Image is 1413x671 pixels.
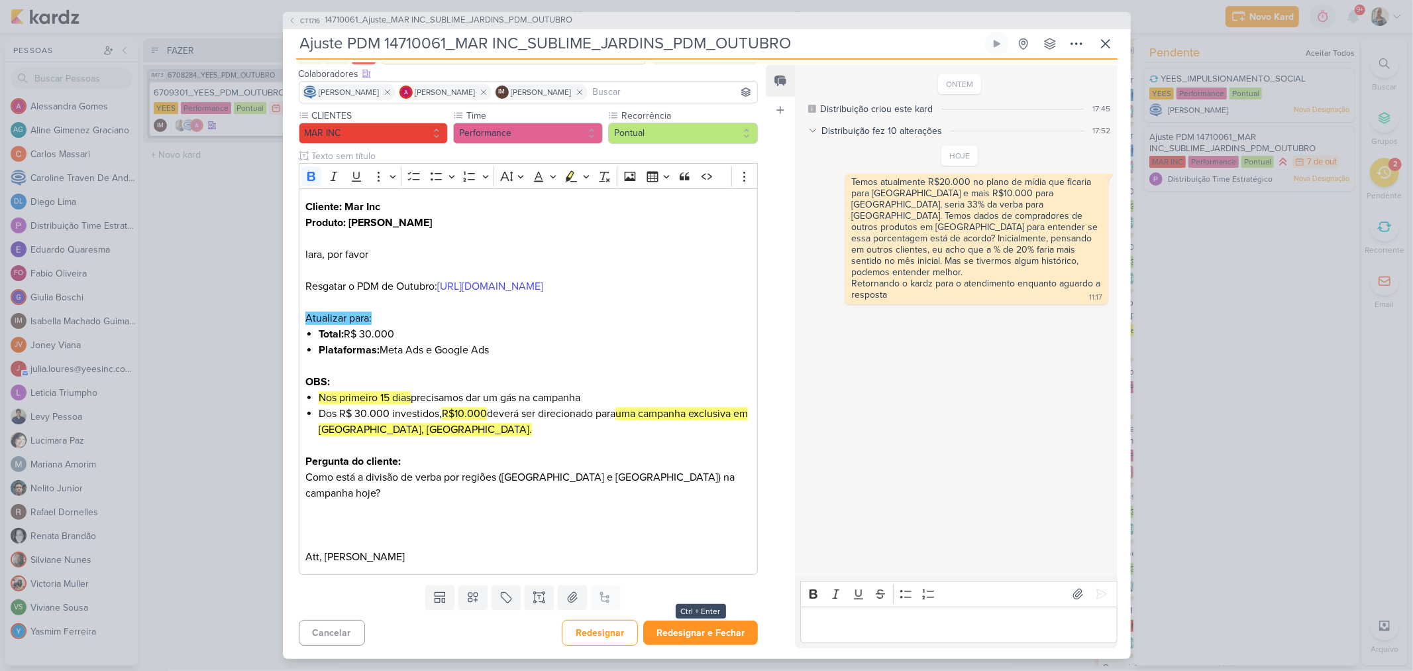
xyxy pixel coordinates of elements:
button: Performance [453,123,603,144]
div: 17:45 [1093,103,1111,115]
strong: Total: [319,328,344,341]
p: Att, [PERSON_NAME] [305,549,751,565]
div: Editor editing area: main [299,188,759,575]
button: Redesignar [562,620,638,646]
p: Como está a divisão de verba por regiões ([GEOGRAPHIC_DATA] e [GEOGRAPHIC_DATA]) na campanha hoje? [305,469,751,501]
li: Dos R$ 30.000 investidos, deverá ser direcionado para [319,406,751,438]
div: Temos atualmente R$20.000 no plano de mídia que ficaria para [GEOGRAPHIC_DATA] e mais R$10.000 pa... [851,176,1102,278]
div: Editor toolbar [800,581,1117,607]
span: [PERSON_NAME] [511,86,572,98]
div: Isabella Machado Guimarães [496,86,509,99]
input: Kard Sem Título [296,32,982,56]
label: Recorrência [620,109,758,123]
div: 17:52 [1093,125,1111,137]
li: R$ 30.000 [319,326,751,342]
label: CLIENTES [311,109,448,123]
input: Buscar [590,84,755,100]
div: 11:17 [1090,292,1103,303]
strong: Pergunta do cliente: [305,455,401,468]
img: Alessandra Gomes [399,86,413,99]
button: Cancelar [299,620,365,646]
strong: Cliente: Mar Inc [305,200,380,213]
div: Este log é visível à todos no kard [808,105,816,113]
div: Retornando o kardz para o atendimento enquanto aguardo a resposta [851,278,1103,300]
div: Ligar relógio [992,38,1002,49]
div: Editor toolbar [299,163,759,189]
p: Iara, por favor [305,247,751,263]
button: MAR INC [299,123,448,144]
img: Caroline Traven De Andrade [303,86,317,99]
p: IM [499,89,505,95]
strong: Plataformas: [319,343,380,357]
div: Distribuição fez 10 alterações [821,124,942,138]
strong: Produto: [PERSON_NAME] [305,216,432,229]
strong: OBS: [305,375,330,389]
button: Redesignar e Fechar [643,621,758,645]
span: [PERSON_NAME] [415,86,476,98]
input: Texto sem título [309,149,759,163]
li: precisamos dar um gás na campanha [319,390,751,406]
div: Colaboradores [299,67,759,81]
div: Editor editing area: main [800,607,1117,643]
p: Resgatar o PDM de Outubro: [305,278,751,294]
mark: R$10.000 [442,407,487,420]
span: [PERSON_NAME] [319,86,380,98]
mark: Nos primeiro 15 dias [319,391,411,404]
label: Time [465,109,603,123]
a: [URL][DOMAIN_NAME] [437,280,543,293]
mark: uma campanha exclusiva em [GEOGRAPHIC_DATA], [GEOGRAPHIC_DATA]. [319,407,748,436]
div: Distribuição criou este kard [820,102,933,116]
li: Meta Ads e Google Ads [319,342,751,358]
mark: Atualizar para: [305,312,372,325]
button: Pontual [608,123,758,144]
div: Ctrl + Enter [676,604,726,619]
